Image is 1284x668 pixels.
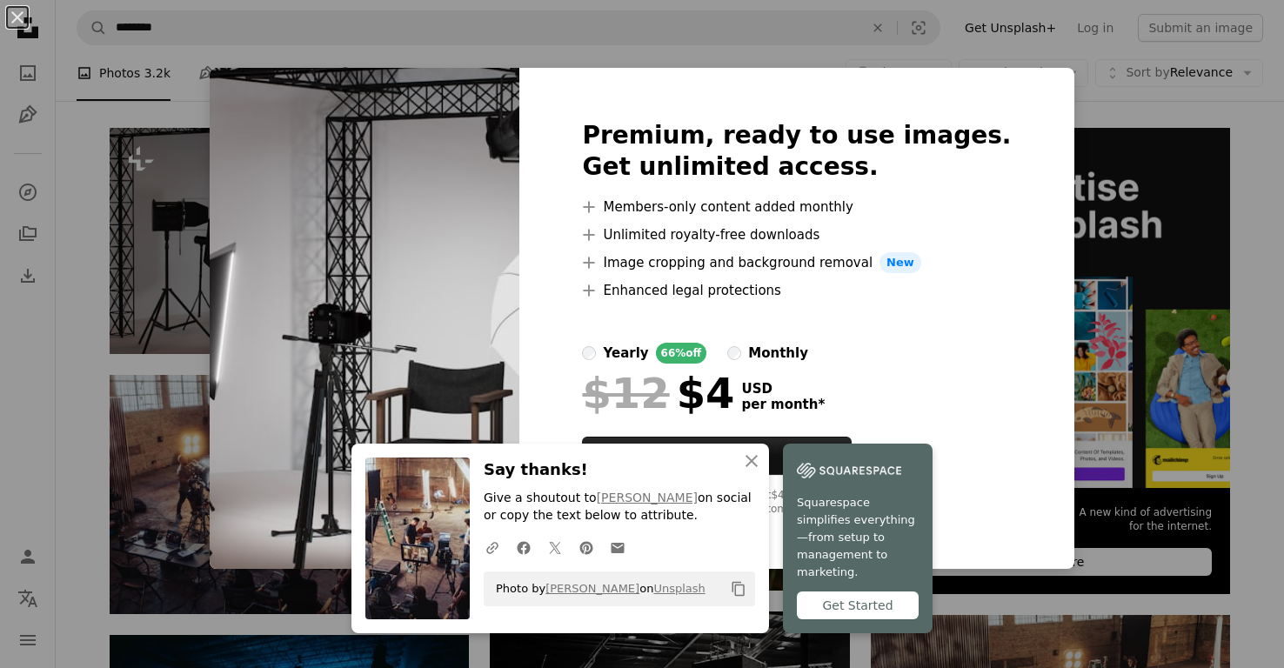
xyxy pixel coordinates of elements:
img: premium_photo-1691223714387-a74006933ffb [210,68,519,569]
input: monthly [727,346,741,360]
div: $4 [582,371,734,416]
div: Get Started [797,591,919,619]
a: Share over email [602,530,633,564]
a: Unsplash [653,582,705,595]
a: [PERSON_NAME] [597,491,698,504]
li: Image cropping and background removal [582,252,1011,273]
a: [PERSON_NAME] [545,582,639,595]
span: USD [741,381,825,397]
button: GetUnsplash+ [582,437,852,475]
li: Members-only content added monthly [582,197,1011,217]
div: 66% off [656,343,707,364]
input: yearly66%off [582,346,596,360]
li: Enhanced legal protections [582,280,1011,301]
h2: Premium, ready to use images. Get unlimited access. [582,120,1011,183]
p: Give a shoutout to on social or copy the text below to attribute. [484,490,755,524]
a: Share on Facebook [508,530,539,564]
a: Squarespace simplifies everything—from setup to management to marketing.Get Started [783,444,933,633]
span: Photo by on [487,575,706,603]
span: Squarespace simplifies everything—from setup to management to marketing. [797,494,919,581]
h3: Say thanks! [484,458,755,483]
div: yearly [603,343,648,364]
button: Copy to clipboard [724,574,753,604]
span: $12 [582,371,669,416]
img: file-1747939142011-51e5cc87e3c9 [797,458,901,484]
span: per month * [741,397,825,412]
a: Share on Pinterest [571,530,602,564]
span: New [879,252,921,273]
a: Share on Twitter [539,530,571,564]
div: monthly [748,343,808,364]
li: Unlimited royalty-free downloads [582,224,1011,245]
